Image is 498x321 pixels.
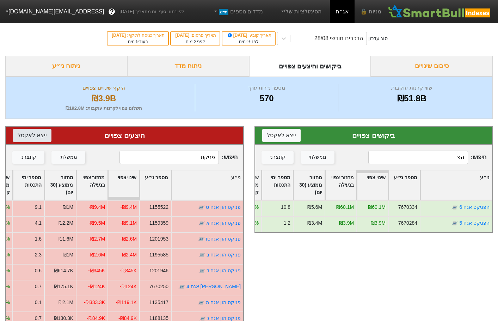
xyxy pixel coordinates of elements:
div: -₪124K [88,283,105,290]
div: 1.6 [35,235,41,243]
div: 7670284 [398,219,417,227]
div: ממשלתי [309,153,326,161]
img: SmartBull [387,5,492,19]
img: tase link [451,220,458,227]
span: חיפוש : [119,151,238,164]
div: סיכום שינויים [371,56,493,77]
div: 1201953 [149,235,168,243]
div: תשלום צפוי לקרנות עוקבות : ₪192.8M [14,105,193,112]
div: Toggle SortBy [325,170,356,200]
a: פניקס הון אגחיא [206,220,241,226]
div: 1155522 [149,204,168,211]
div: -₪119.1K [116,299,137,306]
div: Toggle SortBy [108,170,139,200]
a: פניקס הון אגח ט [206,204,241,210]
div: לפני ימים [174,38,216,45]
img: tase link [178,283,185,290]
div: -₪345K [88,267,105,274]
div: ₪1M [62,204,73,211]
div: Toggle SortBy [294,170,325,200]
div: ₪2.2M [59,219,73,227]
div: Toggle SortBy [357,170,388,200]
div: Toggle SortBy [76,170,107,200]
div: 0.6 [35,267,41,274]
span: לפי נתוני סוף יום מתאריך [DATE] [119,8,184,15]
span: [DATE] [175,33,190,38]
div: ₪51.8B [340,92,484,105]
div: 0.1 [35,299,41,306]
img: tase link [198,267,205,274]
div: -₪2.7M [88,235,105,243]
div: ₪175.1K [54,283,73,290]
div: הרכבים חודשי 28/08 [314,34,363,43]
button: ממשלתי [51,151,85,164]
div: מספר ניירות ערך [197,84,336,92]
div: -₪9.1M [120,219,137,227]
a: פניקס הון אגח ה [206,299,241,305]
div: קונצרני [20,153,36,161]
input: 97 רשומות... [368,151,468,164]
div: ניתוח ני״ע [5,56,127,77]
div: -₪9.4M [120,204,137,211]
a: [PERSON_NAME] אגח 4 [186,284,241,289]
div: תאריך קובע : [226,32,271,38]
img: tase link [451,204,458,211]
div: ₪60.1M [336,204,354,211]
div: ₪3.9M [339,219,354,227]
div: -₪333.3K [84,299,105,306]
img: tase link [198,204,205,211]
span: חדש [219,9,228,15]
a: מדדים נוספיםחדש [210,5,266,19]
div: -₪2.6M [120,235,137,243]
div: ₪3.4M [307,219,322,227]
div: -₪124K [119,283,136,290]
div: Toggle SortBy [389,170,420,200]
div: 1195585 [149,251,168,259]
a: פניקס הון אגחיג [207,315,241,321]
div: 9.1 [35,204,41,211]
div: היצעים צפויים [13,130,236,141]
a: הפניקס אגח 5 [460,220,490,226]
a: פניקס הון אגחיד [207,268,241,273]
div: שווי קרנות עוקבות [340,84,484,92]
div: 1159359 [149,219,168,227]
div: -₪2.6M [88,251,105,259]
a: הפניקס אגח 6 [460,204,490,210]
div: תאריך כניסה לתוקף : [111,32,165,38]
div: ממשלתי [60,153,77,161]
button: ממשלתי [301,151,334,164]
div: ניתוח מדד [127,56,249,77]
div: -₪345K [119,267,136,274]
div: ₪3.9M [371,219,386,227]
button: קונצרני [262,151,294,164]
button: קונצרני [12,151,44,164]
a: פניקס הון אגחיב [207,252,241,258]
span: 9 [136,39,139,44]
div: ביקושים צפויים [262,130,485,141]
div: סוג עדכון [368,35,388,42]
div: 7670250 [149,283,168,290]
div: Toggle SortBy [13,170,44,200]
span: 2 [194,39,197,44]
div: ₪3.9B [14,92,193,105]
div: Toggle SortBy [420,170,492,200]
img: tase link [198,236,205,243]
div: Toggle SortBy [262,170,293,200]
div: -₪2.4M [120,251,137,259]
a: הסימולציות שלי [277,5,324,19]
div: 4.1 [35,219,41,227]
span: 9 [247,39,250,44]
div: בעוד ימים [111,38,165,45]
div: ₪60.1M [368,204,386,211]
span: ? [110,7,114,17]
div: ₪614.7K [54,267,73,274]
div: -₪9.4M [88,204,105,211]
div: היקף שינויים צפויים [14,84,193,92]
div: ₪1.6M [59,235,73,243]
div: 1135417 [149,299,168,306]
div: Toggle SortBy [172,170,243,200]
div: -₪9.5M [88,219,105,227]
span: [DATE] [227,33,248,38]
img: tase link [198,220,205,227]
button: ייצא לאקסל [13,129,51,142]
